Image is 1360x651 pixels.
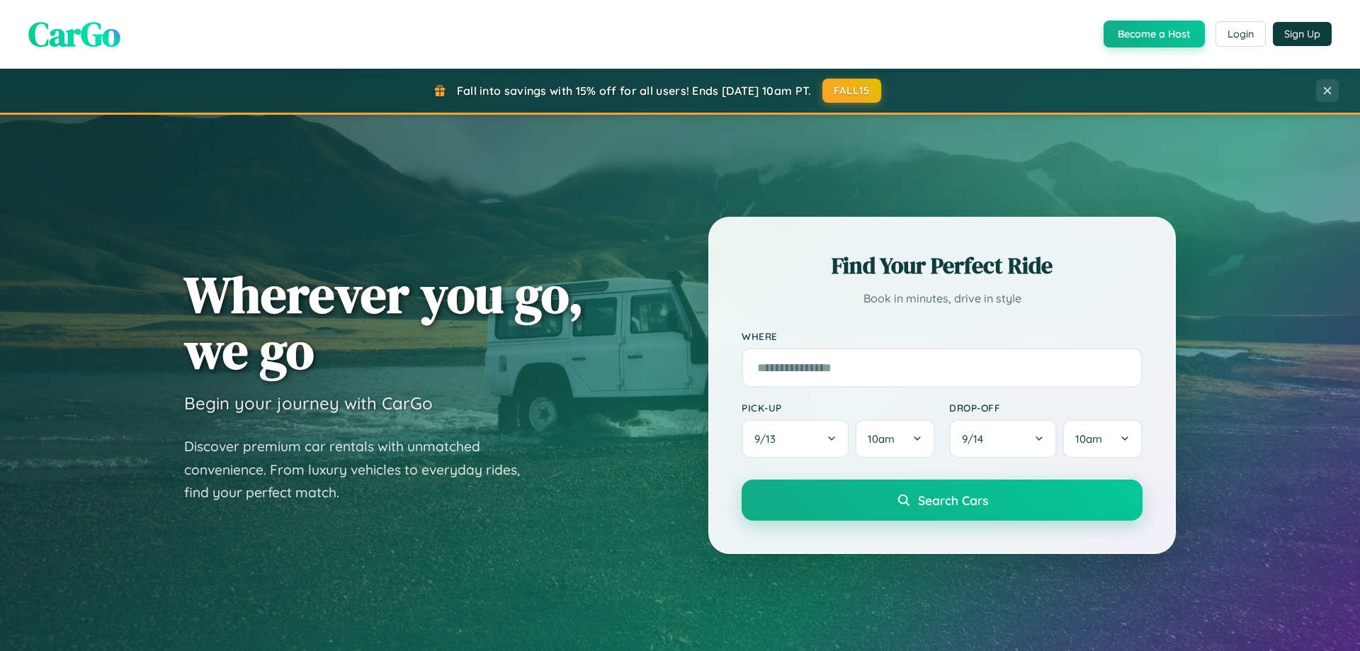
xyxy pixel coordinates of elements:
[1215,21,1266,47] button: Login
[742,480,1143,521] button: Search Cars
[184,435,538,504] p: Discover premium car rentals with unmatched convenience. From luxury vehicles to everyday rides, ...
[184,392,433,414] h3: Begin your journey with CarGo
[742,402,935,414] label: Pick-up
[1075,432,1102,446] span: 10am
[918,492,988,508] span: Search Cars
[1273,22,1332,46] button: Sign Up
[754,432,783,446] span: 9 / 13
[742,288,1143,309] p: Book in minutes, drive in style
[962,432,990,446] span: 9 / 14
[742,419,849,458] button: 9/13
[855,419,935,458] button: 10am
[457,84,812,98] span: Fall into savings with 15% off for all users! Ends [DATE] 10am PT.
[28,11,120,57] span: CarGo
[949,419,1057,458] button: 9/14
[742,330,1143,342] label: Where
[822,79,882,103] button: FALL15
[949,402,1143,414] label: Drop-off
[868,432,895,446] span: 10am
[742,250,1143,281] h2: Find Your Perfect Ride
[1062,419,1143,458] button: 10am
[184,266,584,378] h1: Wherever you go, we go
[1104,21,1205,47] button: Become a Host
